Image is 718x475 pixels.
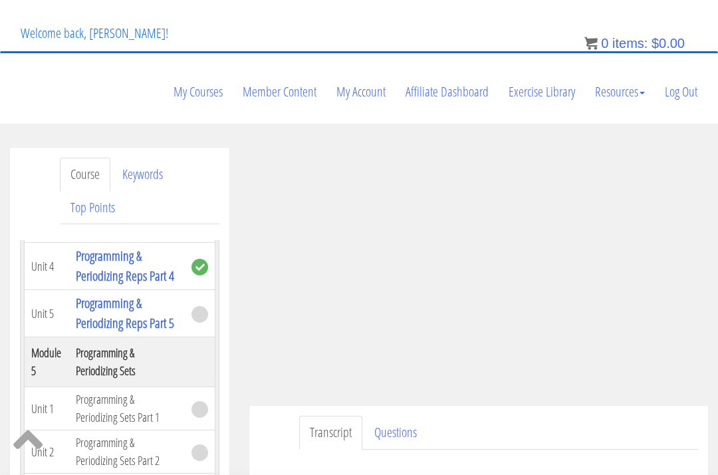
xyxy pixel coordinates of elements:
a: Member Content [233,60,326,124]
a: Keywords [112,158,174,192]
a: Affiliate Dashboard [396,60,499,124]
a: Exercise Library [499,60,585,124]
span: items: [612,36,648,51]
bdi: 0.00 [652,36,685,51]
td: Programming & Periodizing Sets Part 2 [69,430,185,474]
span: complete [191,259,208,275]
a: My Courses [164,60,233,124]
a: Questions [364,416,427,450]
th: Module 5 [25,337,70,387]
th: Programming & Periodizing Sets [69,337,185,387]
p: Welcome back, [PERSON_NAME]! [11,7,178,60]
a: Programming & Periodizing Reps Part 5 [76,294,174,332]
span: $ [652,36,659,51]
a: My Account [326,60,396,124]
a: Course [60,158,110,192]
td: Unit 5 [25,290,70,337]
a: 0 items: $0.00 [584,36,685,51]
td: Programming & Periodizing Sets Part 1 [69,387,185,430]
a: Programming & Periodizing Reps Part 4 [76,247,174,285]
a: Log Out [655,60,707,124]
span: 0 [601,36,608,51]
a: Transcript [299,416,362,450]
img: icon11.png [584,37,598,50]
td: Unit 1 [25,387,70,430]
td: Unit 4 [25,243,70,290]
a: Resources [585,60,655,124]
a: Top Points [60,191,126,225]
